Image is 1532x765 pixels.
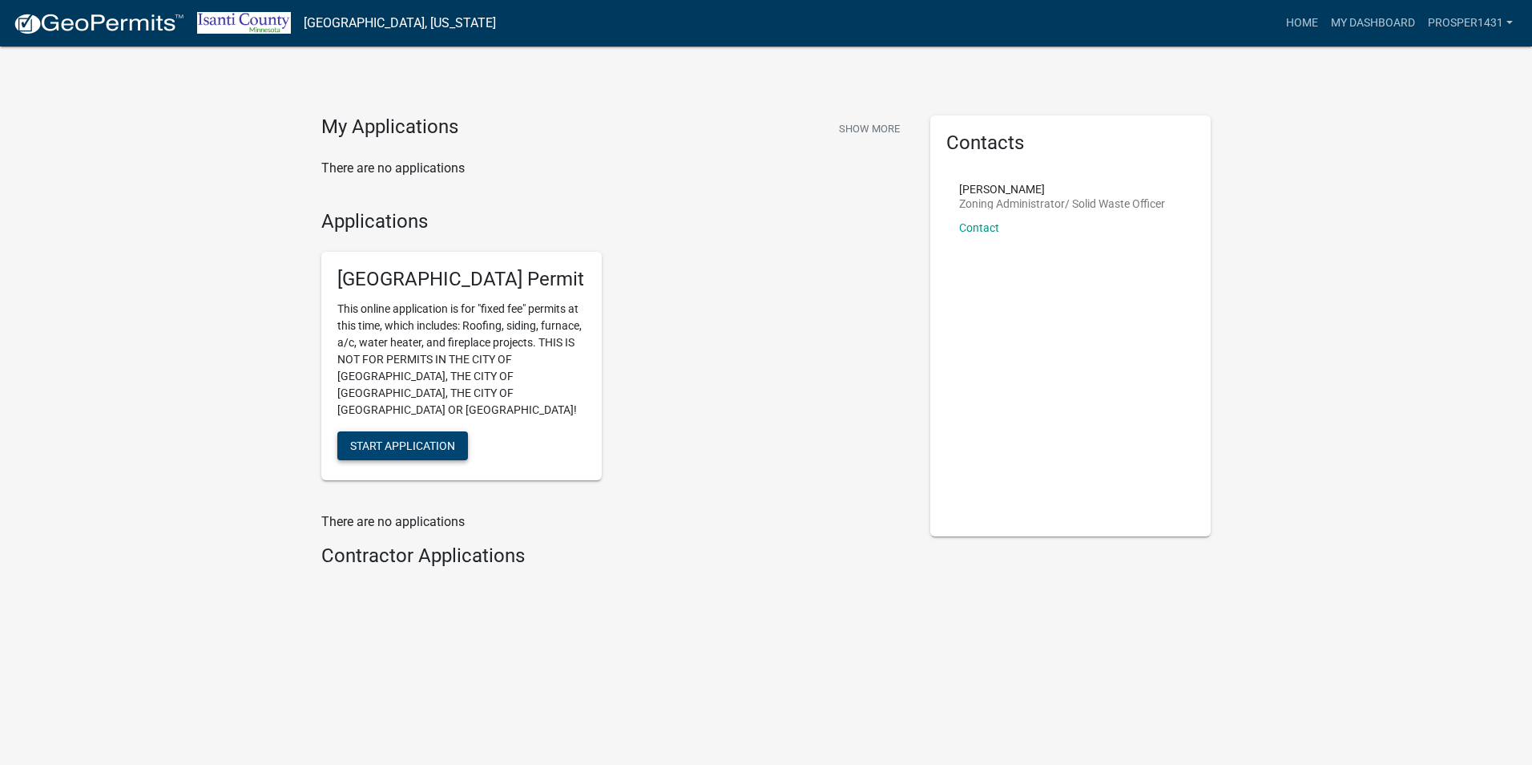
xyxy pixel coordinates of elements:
[197,12,291,34] img: Isanti County, Minnesota
[1324,8,1421,38] a: My Dashboard
[833,115,906,142] button: Show More
[946,132,1195,155] h5: Contacts
[304,10,496,37] a: [GEOGRAPHIC_DATA], [US_STATE]
[959,184,1165,195] p: [PERSON_NAME]
[321,115,458,140] h4: My Applications
[321,544,906,568] h4: Contractor Applications
[337,268,586,291] h5: [GEOGRAPHIC_DATA] Permit
[959,198,1165,209] p: Zoning Administrator/ Solid Waste Officer
[1280,8,1324,38] a: Home
[321,544,906,574] wm-workflow-list-section: Contractor Applications
[337,431,468,460] button: Start Application
[321,159,906,178] p: There are no applications
[321,210,906,494] wm-workflow-list-section: Applications
[321,512,906,532] p: There are no applications
[337,301,586,419] p: This online application is for "fixed fee" permits at this time, which includes: Roofing, siding,...
[321,210,906,233] h4: Applications
[959,221,999,234] a: Contact
[1421,8,1519,38] a: Prosper1431
[350,439,455,452] span: Start Application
